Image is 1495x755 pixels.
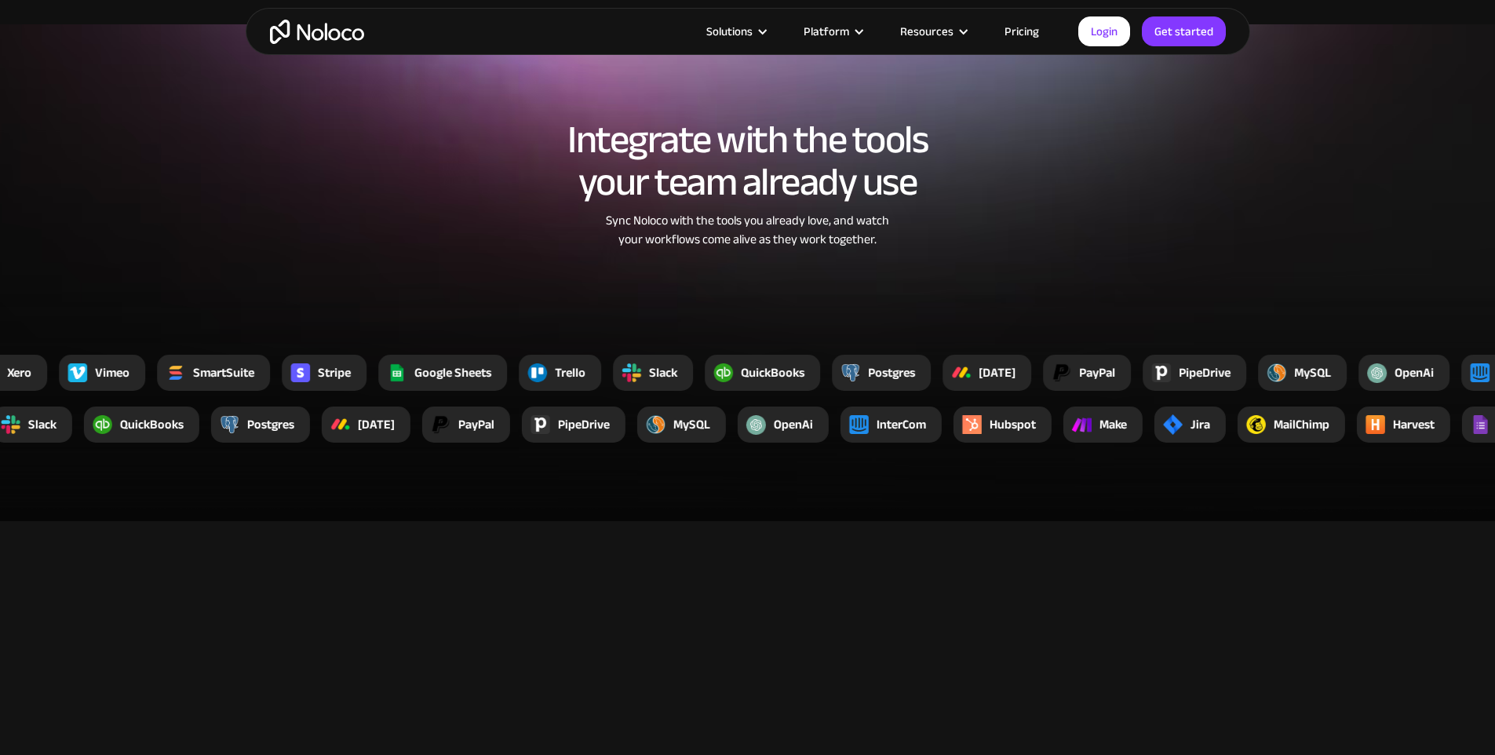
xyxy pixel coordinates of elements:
div: Postgres [247,415,294,434]
div: Resources [881,21,985,42]
div: Solutions [706,21,753,42]
div: Google Sheets [414,363,491,382]
h2: Integrate with the tools your team already use [261,119,1234,203]
div: MailChimp [1274,415,1329,434]
a: home [270,20,364,44]
div: PipeDrive [558,415,610,434]
a: Pricing [985,21,1059,42]
div: QuickBooks [741,363,804,382]
div: Stripe [318,363,351,382]
div: SmartSuite [193,363,254,382]
div: Slack [649,363,677,382]
div: MySQL [1294,363,1331,382]
div: Jira [1191,415,1210,434]
div: Platform [804,21,849,42]
div: Platform [784,21,881,42]
div: [DATE] [979,363,1016,382]
div: Postgres [868,363,915,382]
div: Xero [7,363,31,382]
div: OpenAi [1395,363,1434,382]
div: Make [1099,415,1127,434]
div: [DATE] [358,415,395,434]
div: Slack [28,415,57,434]
div: MySQL [673,415,710,434]
div: PayPal [1079,363,1115,382]
div: QuickBooks [120,415,184,434]
div: InterCom [877,415,926,434]
div: Hubspot [990,415,1036,434]
div: Harvest [1393,415,1435,434]
div: Sync Noloco with the tools you already love, and watch your workflows come alive as they work tog... [540,211,956,249]
div: OpenAi [774,415,813,434]
div: Vimeo [95,363,129,382]
div: PipeDrive [1179,363,1231,382]
div: Resources [900,21,954,42]
div: Trello [555,363,585,382]
a: Get started [1142,16,1226,46]
a: Login [1078,16,1130,46]
div: PayPal [458,415,494,434]
div: Solutions [687,21,784,42]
